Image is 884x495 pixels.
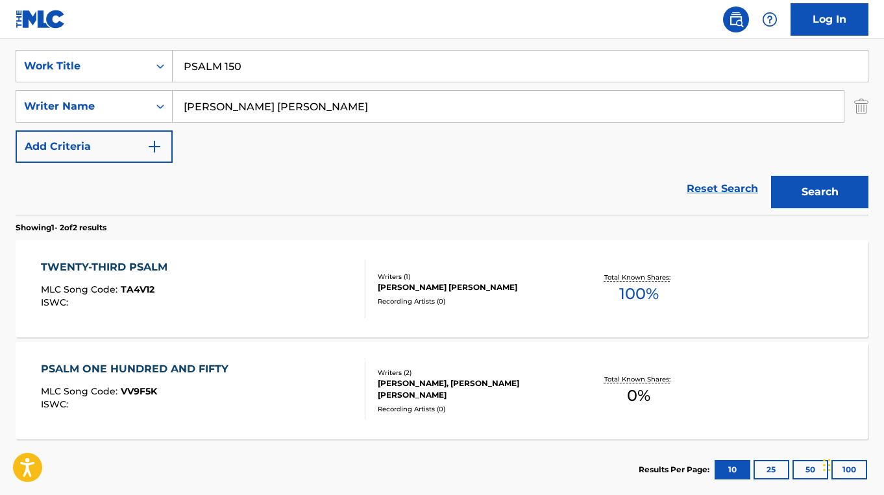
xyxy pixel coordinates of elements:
[754,460,789,479] button: 25
[24,58,141,74] div: Work Title
[121,385,157,397] span: VV9F5K
[121,284,154,295] span: TA4V12
[762,12,778,27] img: help
[16,10,66,29] img: MLC Logo
[639,464,713,476] p: Results Per Page:
[16,222,106,234] p: Showing 1 - 2 of 2 results
[728,12,744,27] img: search
[378,378,568,401] div: [PERSON_NAME], [PERSON_NAME] [PERSON_NAME]
[41,361,235,377] div: PSALM ONE HUNDRED AND FIFTY
[627,384,650,407] span: 0 %
[41,296,71,308] span: ISWC :
[378,272,568,282] div: Writers ( 1 )
[723,6,749,32] a: Public Search
[680,175,765,203] a: Reset Search
[854,90,868,123] img: Delete Criterion
[819,433,884,495] iframe: Chat Widget
[378,296,568,306] div: Recording Artists ( 0 )
[619,282,659,306] span: 100 %
[16,342,868,439] a: PSALM ONE HUNDRED AND FIFTYMLC Song Code:VV9F5KISWC:Writers (2)[PERSON_NAME], [PERSON_NAME] [PERS...
[792,460,828,479] button: 50
[771,176,868,208] button: Search
[41,260,174,275] div: TWENTY-THIRD PSALM
[16,240,868,337] a: TWENTY-THIRD PSALMMLC Song Code:TA4V12ISWC:Writers (1)[PERSON_NAME] [PERSON_NAME]Recording Artist...
[791,3,868,36] a: Log In
[378,368,568,378] div: Writers ( 2 )
[378,282,568,293] div: [PERSON_NAME] [PERSON_NAME]
[41,385,121,397] span: MLC Song Code :
[604,374,674,384] p: Total Known Shares:
[715,460,750,479] button: 10
[604,272,674,282] p: Total Known Shares:
[147,139,162,154] img: 9d2ae6d4665cec9f34b9.svg
[24,99,141,114] div: Writer Name
[41,398,71,410] span: ISWC :
[16,130,173,163] button: Add Criteria
[41,284,121,295] span: MLC Song Code :
[378,404,568,414] div: Recording Artists ( 0 )
[823,446,831,485] div: Drag
[16,50,868,215] form: Search Form
[757,6,783,32] div: Help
